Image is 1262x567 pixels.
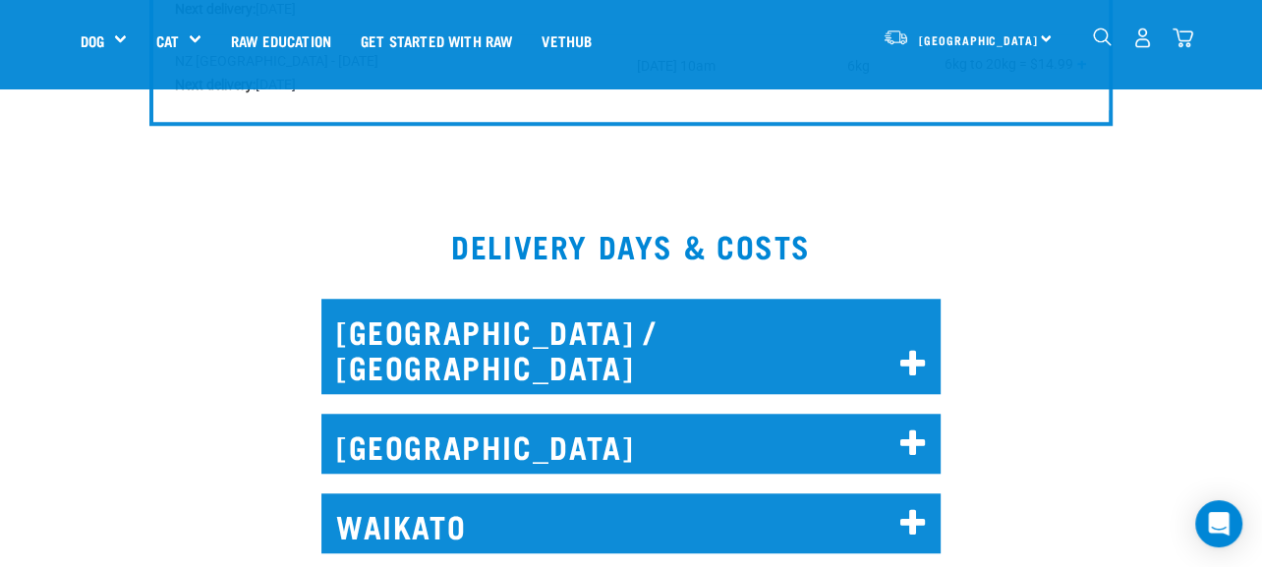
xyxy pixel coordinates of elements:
[1173,28,1193,48] img: home-icon@2x.png
[321,414,941,474] h2: [GEOGRAPHIC_DATA]
[1132,28,1153,48] img: user.png
[321,299,941,394] h2: [GEOGRAPHIC_DATA] / [GEOGRAPHIC_DATA]
[156,29,179,52] a: Cat
[527,1,606,80] a: Vethub
[1195,500,1242,547] div: Open Intercom Messenger
[1093,28,1112,46] img: home-icon-1@2x.png
[321,493,941,553] h2: WAIKATO
[175,77,256,92] strong: Next delivery:
[216,1,346,80] a: Raw Education
[919,36,1038,43] span: [GEOGRAPHIC_DATA]
[81,29,104,52] a: Dog
[883,28,909,46] img: van-moving.png
[346,1,527,80] a: Get started with Raw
